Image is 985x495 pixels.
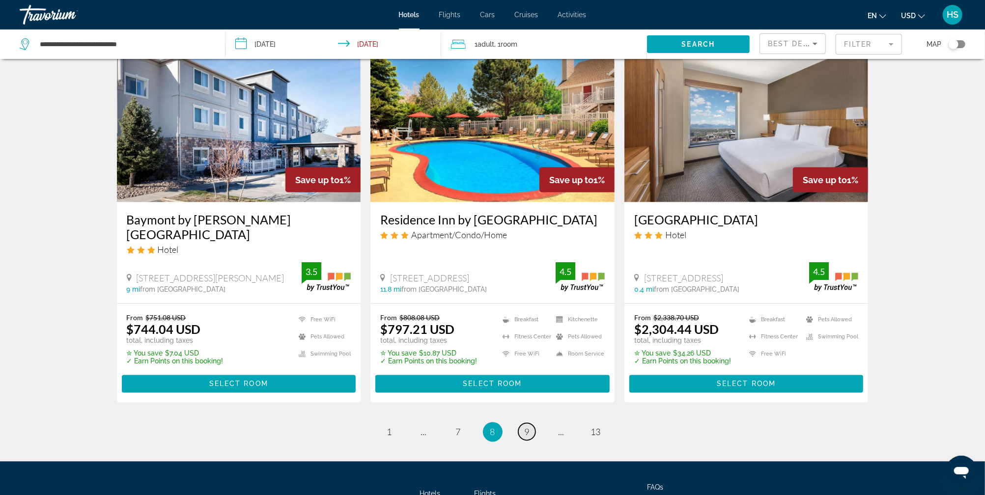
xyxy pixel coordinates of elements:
span: Save up to [549,175,593,185]
span: [STREET_ADDRESS] [644,273,723,283]
span: Hotel [158,244,179,255]
div: 1% [539,167,615,192]
img: trustyou-badge.svg [556,262,605,291]
a: Select Room [375,377,610,388]
div: 3.5 [302,266,321,277]
li: Free WiFi [498,348,551,360]
mat-select: Sort by [768,38,817,50]
a: Residence Inn by [GEOGRAPHIC_DATA] [380,212,605,227]
iframe: Button to launch messaging window [946,456,977,487]
li: Pets Allowed [801,314,858,326]
img: Hotel image [624,45,869,202]
a: [GEOGRAPHIC_DATA] [634,212,859,227]
button: Select Room [375,375,610,393]
span: from [GEOGRAPHIC_DATA] [401,286,487,294]
a: Select Room [122,377,356,388]
span: [STREET_ADDRESS] [390,273,469,283]
span: 7 [456,427,461,438]
ins: $744.04 USD [127,322,201,337]
a: Cars [480,11,495,19]
span: FAQs [647,484,664,492]
div: 4.5 [809,266,829,277]
span: ✮ You save [380,350,417,357]
span: Save up to [295,175,339,185]
div: 3 star Apartment [380,229,605,240]
p: ✓ Earn Points on this booking! [380,357,477,365]
li: Free WiFi [744,348,801,360]
img: Hotel image [370,45,615,202]
span: Best Deals [768,40,819,48]
span: Select Room [463,380,522,388]
img: trustyou-badge.svg [302,262,351,291]
li: Breakfast [498,314,551,326]
img: trustyou-badge.svg [809,262,858,291]
span: Adult [478,40,494,48]
span: from [GEOGRAPHIC_DATA] [654,286,739,294]
button: Travelers: 1 adult, 0 children [441,29,647,59]
div: 1% [793,167,868,192]
li: Fitness Center [498,331,551,343]
span: en [868,12,877,20]
span: Save up to [803,175,847,185]
span: USD [901,12,916,20]
span: ✮ You save [127,350,163,357]
span: 9 mi [127,286,141,294]
ins: $797.21 USD [380,322,454,337]
li: Kitchenette [551,314,605,326]
p: $7.04 USD [127,350,224,357]
p: ✓ Earn Points on this booking! [127,357,224,365]
p: total, including taxes [380,337,477,345]
span: 13 [591,427,601,438]
span: Room [501,40,517,48]
button: Search [647,35,750,53]
span: ... [421,427,427,438]
li: Free WiFi [294,314,351,326]
span: From [634,314,651,322]
a: Hotel image [117,45,361,202]
p: total, including taxes [127,337,224,345]
span: , 1 [494,37,517,51]
span: Map [927,37,941,51]
div: 1% [285,167,361,192]
span: From [380,314,397,322]
button: Change language [868,8,886,23]
a: Activities [558,11,587,19]
button: Filter [836,33,902,55]
span: Search [682,40,715,48]
span: 9 [525,427,530,438]
span: 8 [490,427,495,438]
button: Toggle map [941,40,965,49]
div: 3 star Hotel [127,244,351,255]
li: Swimming Pool [294,348,351,360]
span: Apartment/Condo/Home [411,229,507,240]
p: $34.26 USD [634,350,731,357]
a: Hotels [399,11,420,19]
div: 3 star Hotel [634,229,859,240]
p: ✓ Earn Points on this booking! [634,357,731,365]
nav: Pagination [117,422,869,442]
button: Select Room [122,375,356,393]
li: Fitness Center [744,331,801,343]
div: 4.5 [556,266,575,277]
a: Select Room [629,377,864,388]
span: Select Room [717,380,776,388]
a: Baymont by [PERSON_NAME] [GEOGRAPHIC_DATA] [127,212,351,242]
p: $10.87 USD [380,350,477,357]
li: Pets Allowed [551,331,605,343]
span: from [GEOGRAPHIC_DATA] [141,286,226,294]
button: Select Room [629,375,864,393]
button: Check-in date: Sep 12, 2025 Check-out date: Sep 19, 2025 [225,29,441,59]
li: Pets Allowed [294,331,351,343]
span: [STREET_ADDRESS][PERSON_NAME] [137,273,284,283]
ins: $2,304.44 USD [634,322,719,337]
p: total, including taxes [634,337,731,345]
span: ... [559,427,564,438]
a: Cruises [515,11,538,19]
span: Flights [439,11,461,19]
